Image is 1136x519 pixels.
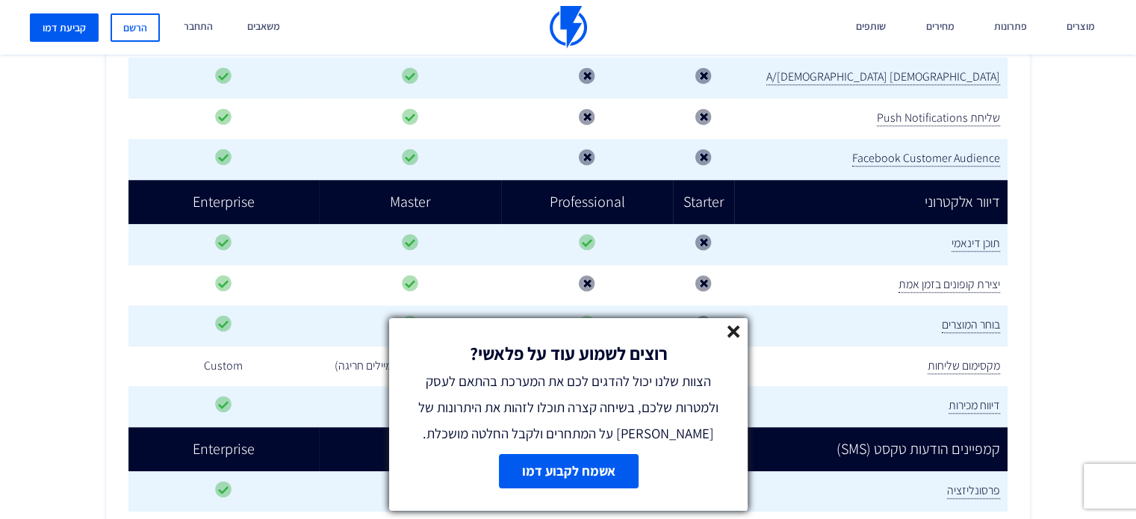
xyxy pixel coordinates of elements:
[852,150,1000,167] span: Facebook Customer Audience
[942,317,1000,333] span: בוחר המוצרים
[128,346,319,386] td: Custom
[947,482,1000,499] span: פרסונליזציה
[128,180,319,224] td: Enterprise
[734,180,1008,224] td: דיוור אלקטרוני
[319,180,501,224] td: Master
[766,69,1000,85] span: A/[DEMOGRAPHIC_DATA] [DEMOGRAPHIC_DATA]
[673,180,733,224] td: Starter
[30,13,99,42] a: קביעת דמו
[952,235,1000,252] span: תוכן דינאמי
[734,427,1008,471] td: קמפיינים הודעות טקסט (SMS)
[319,427,501,471] td: Master
[319,346,501,386] td: x16 (0.5$ לכל 1,000 מיילים חריגה)
[877,110,1000,126] span: שליחת Push Notifications
[949,397,1000,414] span: דיווח מכירות
[898,276,1000,293] span: יצירת קופונים בזמן אמת
[128,427,319,471] td: Enterprise
[111,13,160,42] a: הרשם
[501,180,673,224] td: Professional
[928,358,1000,374] span: מקסימום שליחות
